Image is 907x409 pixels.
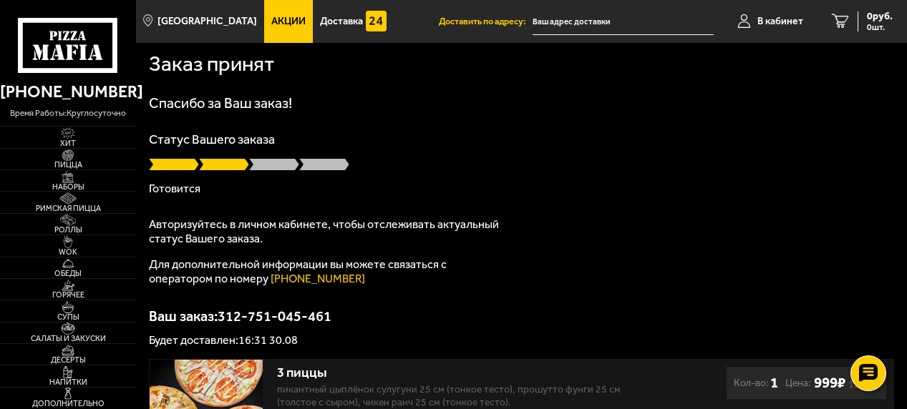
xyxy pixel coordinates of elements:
b: 1 [770,374,778,392]
span: [GEOGRAPHIC_DATA] [157,16,257,26]
p: Для дополнительной информации вы можете связаться с оператором по номеру [149,257,507,286]
div: 3 пиццы [277,365,626,381]
p: Статус Вашего заказа [149,133,894,146]
span: Доставить по адресу: [439,17,533,26]
div: Кол-во: [734,374,778,392]
p: Авторизуйтесь в личном кабинете, чтобы отслеживать актуальный статус Вашего заказа. [149,217,507,246]
p: Пикантный цыплёнок сулугуни 25 см (тонкое тесто), Прошутто Фунги 25 см (толстое с сыром), Чикен Р... [277,383,626,409]
span: Доставка [320,16,363,26]
h1: Спасибо за Ваш заказ! [149,96,894,110]
h1: Заказ принят [149,54,274,75]
span: 0 руб. [867,11,893,21]
span: Акции [271,16,306,26]
input: Ваш адрес доставки [533,9,714,35]
img: 15daf4d41897b9f0e9f617042186c801.svg [366,11,387,32]
b: 999 ₽ [814,374,845,392]
p: Ваш заказ: 312-751-045-461 [149,309,894,323]
a: [PHONE_NUMBER] [271,272,365,285]
span: Санкт-Петербург, Северный проспект, 73к1 [533,9,714,35]
p: Будет доставлен: 16:31 30.08 [149,335,894,346]
span: 0 шт. [867,23,893,31]
span: Цена: [785,374,811,392]
p: Готовится [149,183,894,194]
span: В кабинет [757,16,803,26]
